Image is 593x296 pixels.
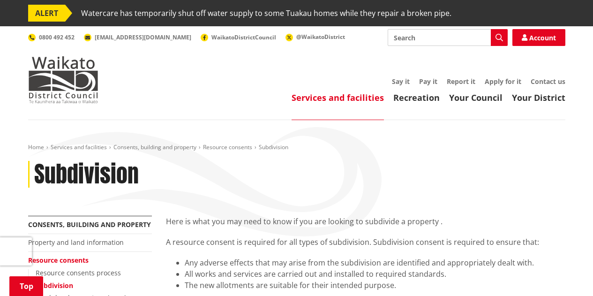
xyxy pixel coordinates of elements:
[485,77,521,86] a: Apply for it
[28,143,44,151] a: Home
[28,33,75,41] a: 0800 492 452
[512,29,565,46] a: Account
[166,216,565,227] p: Here is what you may need to know if you are looking to subdivide a property .
[28,238,124,247] a: Property and land information
[292,92,384,103] a: Services and facilities
[36,281,73,290] a: Subdivision
[201,33,276,41] a: WaikatoDistrictCouncil
[531,77,565,86] a: Contact us
[203,143,252,151] a: Resource consents
[296,33,345,41] span: @WaikatoDistrict
[51,143,107,151] a: Services and facilities
[285,33,345,41] a: @WaikatoDistrict
[166,236,565,248] p: A resource consent is required for all types of subdivision. Subdivision consent is required to e...
[113,143,196,151] a: Consents, building and property
[392,77,410,86] a: Say it
[388,29,508,46] input: Search input
[185,268,565,280] li: All works and services are carried out and installed to required standards.
[28,220,151,229] a: Consents, building and property
[419,77,437,86] a: Pay it
[81,5,451,22] span: Watercare has temporarily shut off water supply to some Tuakau homes while they repair a broken p...
[95,33,191,41] span: [EMAIL_ADDRESS][DOMAIN_NAME]
[28,144,565,152] nav: breadcrumb
[28,56,98,103] img: Waikato District Council - Te Kaunihera aa Takiwaa o Waikato
[512,92,565,103] a: Your District
[84,33,191,41] a: [EMAIL_ADDRESS][DOMAIN_NAME]
[36,268,121,277] a: Resource consents process
[259,143,288,151] span: Subdivision
[211,33,276,41] span: WaikatoDistrictCouncil
[185,257,565,268] li: Any adverse effects that may arise from the subdivision are identified and appropriately dealt with.
[9,276,43,296] a: Top
[393,92,440,103] a: Recreation
[28,256,89,265] a: Resource consents
[28,5,65,22] span: ALERT
[447,77,475,86] a: Report it
[34,161,139,188] h1: Subdivision
[39,33,75,41] span: 0800 492 452
[449,92,503,103] a: Your Council
[185,280,565,291] li: The new allotments are suitable for their intended purpose.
